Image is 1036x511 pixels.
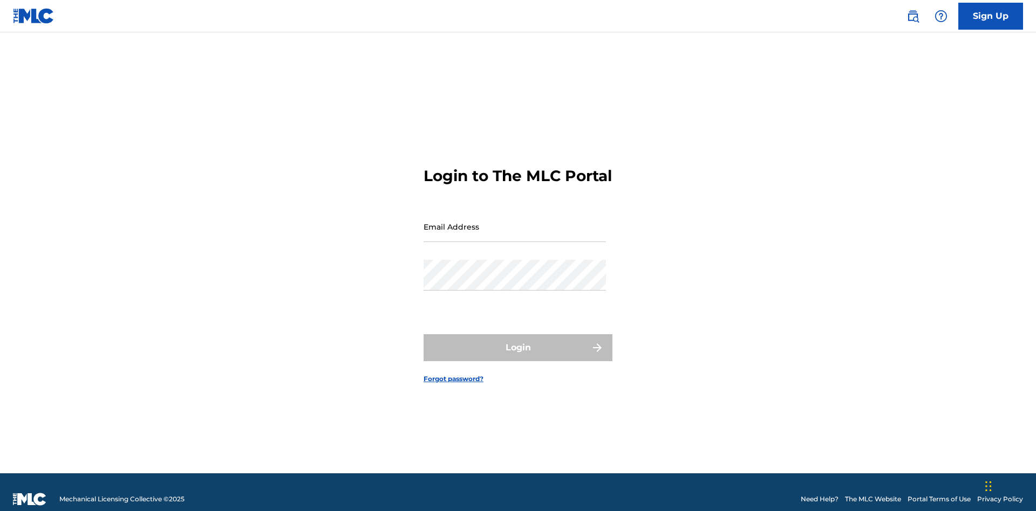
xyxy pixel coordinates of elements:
span: Mechanical Licensing Collective © 2025 [59,494,185,504]
img: help [935,10,948,23]
iframe: Chat Widget [982,459,1036,511]
a: The MLC Website [845,494,901,504]
a: Portal Terms of Use [908,494,971,504]
img: search [906,10,919,23]
img: logo [13,493,46,506]
a: Public Search [902,5,924,27]
a: Forgot password? [424,374,483,384]
h3: Login to The MLC Portal [424,167,612,185]
a: Privacy Policy [977,494,1023,504]
div: Help [930,5,952,27]
div: Drag [985,470,992,502]
a: Need Help? [801,494,839,504]
img: MLC Logo [13,8,54,24]
a: Sign Up [958,3,1023,30]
